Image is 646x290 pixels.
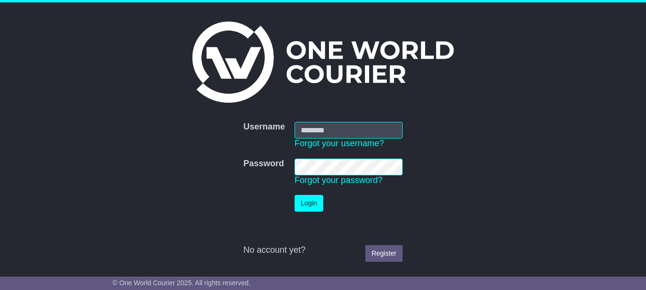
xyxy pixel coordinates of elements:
div: No account yet? [243,245,403,256]
label: Password [243,159,284,169]
span: © One World Courier 2025. All rights reserved. [112,279,251,287]
a: Forgot your password? [295,175,383,185]
img: One World [192,21,453,103]
button: Login [295,195,323,212]
a: Forgot your username? [295,139,384,148]
a: Register [365,245,403,262]
label: Username [243,122,285,132]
